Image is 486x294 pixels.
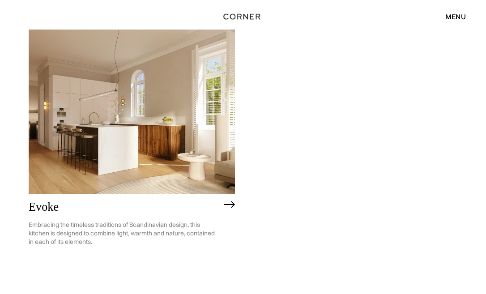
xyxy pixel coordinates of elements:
div: menu [436,9,466,24]
h2: Evoke [29,201,219,214]
div: menu [445,13,466,20]
p: Embracing the timeless traditions of Scandinavian design, this kitchen is designed to combine lig... [29,214,219,253]
a: home [221,11,265,22]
